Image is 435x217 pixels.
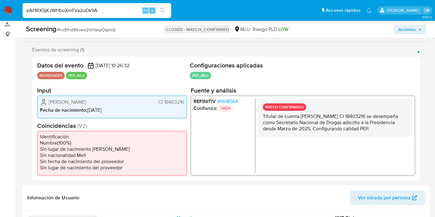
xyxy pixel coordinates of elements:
[367,8,372,13] a: Notificaciones
[422,15,432,20] span: 3.163.0
[394,24,426,34] button: Acciones
[56,27,115,33] span: # lnxEfhd90vew2WhbxpOszNI2
[26,24,56,34] b: Screening
[151,7,153,13] span: s
[253,26,289,33] span: Riesgo PLD:
[27,195,79,201] h1: Información de Usuario
[358,190,411,205] span: Ver mirada por persona
[387,7,422,13] p: igor.oliveirabrito@mercadolibre.com
[424,7,430,14] a: Salir
[23,7,171,15] input: Buscar usuario o caso...
[163,25,232,34] p: CLOSED - MATCH_CONFIRMED
[326,7,360,14] span: Accesos rápidos
[278,26,289,33] span: LOW
[143,7,148,13] span: Alt
[350,190,425,205] button: Ver mirada por persona
[234,26,250,33] div: MLU
[398,24,416,34] span: Acciones
[156,6,169,15] button: search-icon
